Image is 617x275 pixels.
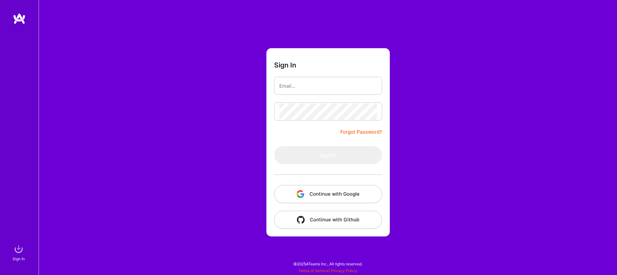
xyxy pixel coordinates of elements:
[274,185,382,203] button: Continue with Google
[299,268,329,273] a: Terms of Service
[13,243,25,262] a: sign inSign In
[331,268,357,273] a: Privacy Policy
[39,256,617,272] div: © 2025 ATeams Inc., All rights reserved.
[299,268,357,273] span: |
[274,146,382,164] button: Sign In
[12,243,25,255] img: sign in
[274,211,382,229] button: Continue with Github
[340,128,382,136] a: Forgot Password?
[297,190,304,198] img: icon
[274,61,296,69] h3: Sign In
[279,78,377,94] input: Email...
[297,216,305,224] img: icon
[13,13,26,24] img: logo
[13,255,25,262] div: Sign In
